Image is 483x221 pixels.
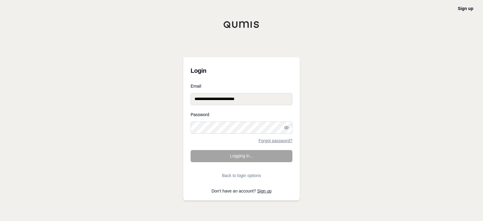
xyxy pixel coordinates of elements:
button: Back to login options [191,169,292,182]
h3: Login [191,65,292,77]
a: Sign up [458,6,473,11]
a: Sign up [257,189,271,193]
label: Email [191,84,292,88]
img: Qumis [223,21,260,28]
label: Password [191,112,292,117]
a: Forgot password? [258,139,292,143]
p: Don't have an account? [191,189,292,193]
